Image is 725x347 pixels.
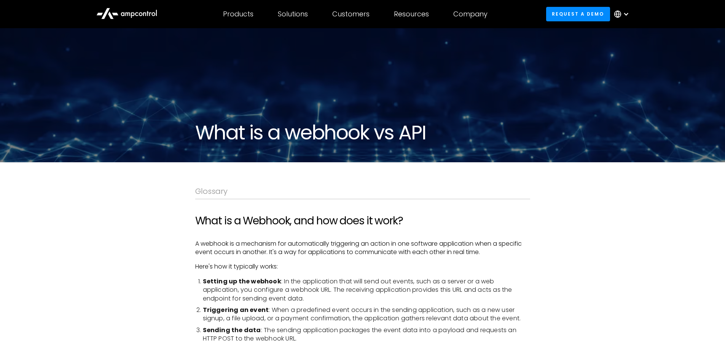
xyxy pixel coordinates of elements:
[453,10,488,18] div: Company
[394,10,429,18] div: Resources
[203,277,530,303] li: : In the application that will send out events, such as a server or a web application, you config...
[223,10,253,18] div: Products
[203,326,261,334] strong: Sending the data
[203,326,530,343] li: : The sending application packages the event data into a payload and requests an HTTP POST to the...
[203,306,530,323] li: : When a predefined event occurs in the sending application, such as a new user signup, a file up...
[195,187,530,196] div: Glossary
[278,10,308,18] div: Solutions
[195,262,530,271] p: Here's how it typically works:
[195,214,530,227] h2: What is a Webhook, and how does it work?
[332,10,370,18] div: Customers
[195,240,530,257] p: A webhook is a mechanism for automatically triggering an action in one software application when ...
[546,7,610,21] a: Request a demo
[203,305,269,314] strong: Triggering an event
[195,121,530,144] h1: What is a webhook vs API
[203,277,281,286] strong: Setting up the webhook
